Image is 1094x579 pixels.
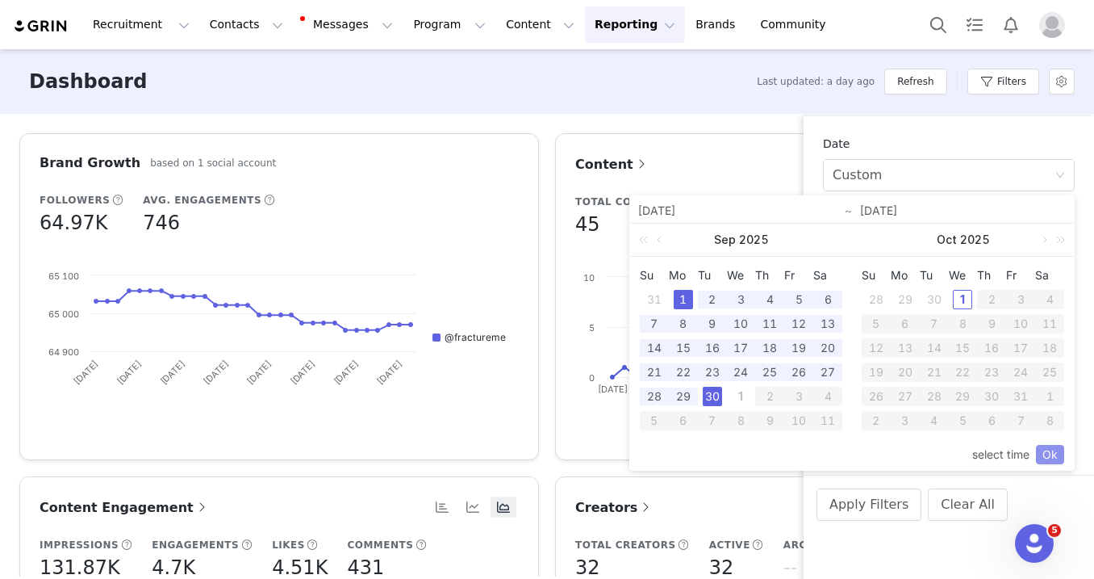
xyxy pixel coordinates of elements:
[645,387,664,406] div: 28
[575,154,649,174] a: Content
[884,69,946,94] button: Refresh
[816,489,921,521] button: Apply Filters
[891,360,920,384] td: October 20, 2025
[891,268,920,283] span: Mo
[949,312,978,336] td: October 8, 2025
[860,201,1066,220] input: End date
[949,387,978,406] div: 29
[977,263,1006,287] th: Thu
[703,195,771,209] h5: Instagram
[1035,312,1064,336] td: October 11, 2025
[698,411,727,430] div: 7
[40,497,210,518] a: Content Engagement
[83,6,199,43] button: Recruitment
[891,363,920,382] div: 20
[977,314,1006,334] div: 9
[755,360,784,384] td: September 25, 2025
[575,500,653,515] span: Creators
[703,387,722,406] div: 30
[977,287,1006,312] td: October 2, 2025
[669,360,698,384] td: September 22, 2025
[731,338,750,358] div: 17
[760,314,779,334] div: 11
[640,336,669,360] td: September 14, 2025
[949,384,978,409] td: October 29, 2025
[920,363,949,382] div: 21
[1006,409,1035,433] td: November 7, 2025
[818,314,837,334] div: 13
[40,538,119,552] h5: Impressions
[755,268,784,283] span: Th
[949,268,978,283] span: We
[813,268,842,283] span: Sa
[1006,411,1035,430] div: 7
[967,69,1039,94] button: Filters
[653,224,668,256] a: Previous month (PageUp)
[669,384,698,409] td: September 29, 2025
[731,363,750,382] div: 24
[891,384,920,409] td: October 27, 2025
[575,157,649,172] span: Content
[1006,263,1035,287] th: Fri
[755,384,784,409] td: October 2, 2025
[862,314,891,334] div: 5
[866,290,886,309] div: 28
[813,409,842,433] td: October 11, 2025
[949,314,978,334] div: 8
[674,363,693,382] div: 22
[789,338,808,358] div: 19
[784,336,813,360] td: September 19, 2025
[1035,409,1064,433] td: November 8, 2025
[698,360,727,384] td: September 23, 2025
[712,224,737,256] a: Sep
[891,338,920,358] div: 13
[757,74,875,89] span: Last updated: a day ago
[674,338,693,358] div: 15
[920,312,949,336] td: October 7, 2025
[698,287,727,312] td: September 2, 2025
[813,384,842,409] td: October 4, 2025
[953,290,972,309] div: 1
[1035,290,1064,309] div: 4
[755,409,784,433] td: October 9, 2025
[727,312,756,336] td: September 10, 2025
[789,290,808,309] div: 5
[585,6,685,43] button: Reporting
[784,409,813,433] td: October 10, 2025
[784,360,813,384] td: September 26, 2025
[862,360,891,384] td: October 19, 2025
[589,322,595,334] text: 5
[891,312,920,336] td: October 6, 2025
[1035,263,1064,287] th: Sat
[640,263,669,287] th: Sun
[727,336,756,360] td: September 17, 2025
[891,263,920,287] th: Mon
[920,268,949,283] span: Tu
[813,411,842,430] div: 11
[115,358,144,387] text: [DATE]
[29,67,147,96] h3: Dashboard
[645,338,664,358] div: 14
[1047,224,1068,256] a: Next year (Control + right)
[698,409,727,433] td: October 7, 2025
[1006,360,1035,384] td: October 24, 2025
[640,268,669,283] span: Su
[332,358,361,387] text: [DATE]
[977,336,1006,360] td: October 16, 2025
[862,384,891,409] td: October 26, 2025
[920,360,949,384] td: October 21, 2025
[977,360,1006,384] td: October 23, 2025
[1006,268,1035,283] span: Fr
[949,287,978,312] td: October 1, 2025
[862,336,891,360] td: October 12, 2025
[244,358,273,387] text: [DATE]
[957,6,992,43] a: Tasks
[703,363,722,382] div: 23
[891,314,920,334] div: 6
[13,19,69,34] img: grin logo
[1039,12,1065,38] img: placeholder-profile.jpg
[589,372,595,384] text: 0
[1006,338,1035,358] div: 17
[993,6,1029,43] button: Notifications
